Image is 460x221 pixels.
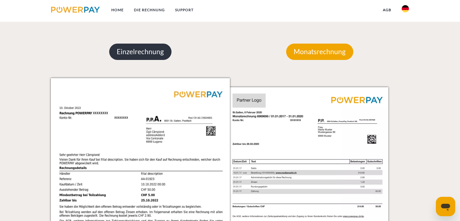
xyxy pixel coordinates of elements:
a: SUPPORT [170,5,199,15]
iframe: Schaltfläche zum Öffnen des Messaging-Fensters; Konversation läuft [436,197,455,216]
a: DIE RECHNUNG [129,5,170,15]
a: agb [378,5,396,15]
p: Monatsrechnung [286,44,353,60]
img: logo-powerpay.svg [51,7,100,13]
a: Home [106,5,129,15]
p: Einzelrechnung [109,44,171,60]
img: de [402,5,409,12]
